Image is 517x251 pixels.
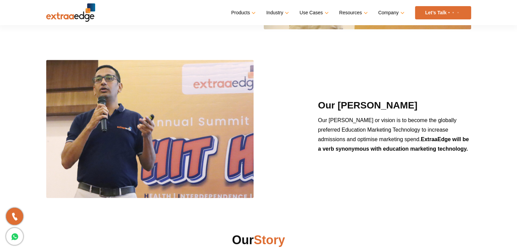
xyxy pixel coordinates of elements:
a: Company [378,8,403,18]
a: Use Cases [299,8,327,18]
img: sushil about us [46,60,254,198]
a: Let’s Talk [415,6,471,19]
a: Industry [266,8,288,18]
h3: Our [PERSON_NAME] [318,99,471,116]
h2: Our [46,232,471,248]
a: Products [231,8,254,18]
p: Our [PERSON_NAME] or vision is to become the globally preferred Education Marketing Technology to... [318,116,471,159]
a: Resources [339,8,366,18]
span: Story [254,233,285,247]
